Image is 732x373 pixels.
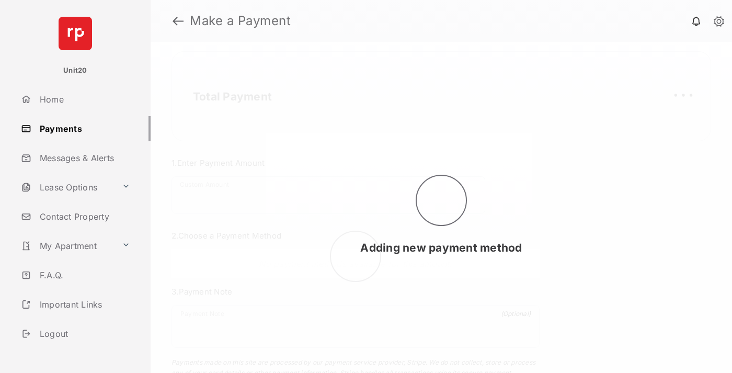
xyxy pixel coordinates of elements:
a: Logout [17,321,151,346]
img: svg+xml;base64,PHN2ZyB4bWxucz0iaHR0cDovL3d3dy53My5vcmcvMjAwMC9zdmciIHdpZHRoPSI2NCIgaGVpZ2h0PSI2NC... [59,17,92,50]
a: Messages & Alerts [17,145,151,171]
p: Unit20 [63,65,87,76]
a: Contact Property [17,204,151,229]
a: F.A.Q. [17,263,151,288]
a: Home [17,87,151,112]
a: My Apartment [17,233,118,258]
span: Adding new payment method [360,241,522,254]
a: Lease Options [17,175,118,200]
a: Important Links [17,292,134,317]
a: Payments [17,116,151,141]
strong: Make a Payment [190,15,291,27]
